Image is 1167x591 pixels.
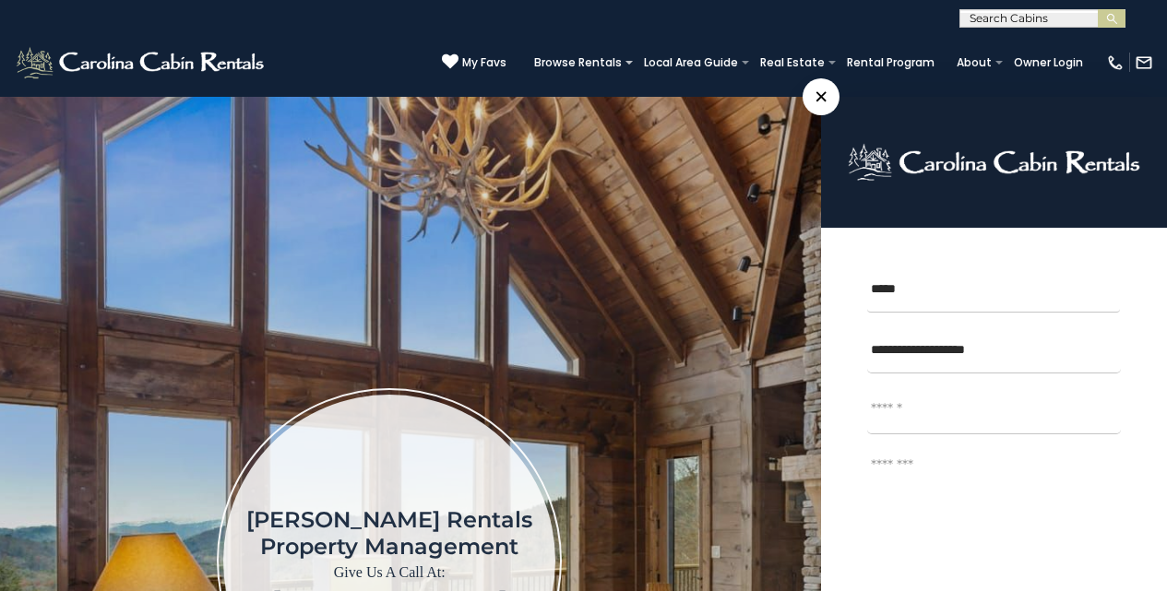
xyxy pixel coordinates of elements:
[442,53,506,72] a: My Favs
[1106,53,1125,72] img: phone-regular-white.png
[1135,53,1153,72] img: mail-regular-white.png
[947,50,1001,76] a: About
[635,50,747,76] a: Local Area Guide
[246,506,532,560] h1: [PERSON_NAME] Rentals Property Management
[462,54,506,71] span: My Favs
[14,44,269,81] img: White-1-2.png
[246,560,532,585] p: Give Us A Call At:
[1005,50,1092,76] a: Owner Login
[838,50,944,76] a: Rental Program
[751,50,834,76] a: Real Estate
[803,78,840,115] span: ×
[525,50,631,76] a: Browse Rentals
[848,143,1140,182] img: logo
